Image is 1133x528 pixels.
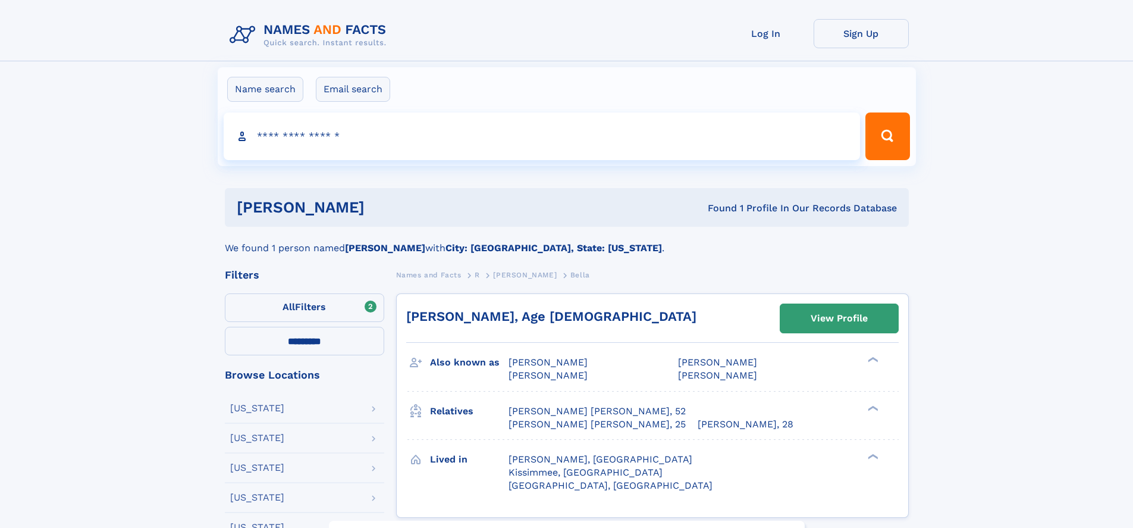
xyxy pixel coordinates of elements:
b: City: [GEOGRAPHIC_DATA], State: [US_STATE] [445,242,662,254]
a: Sign Up [814,19,909,48]
span: R [475,271,480,279]
div: [US_STATE] [230,404,284,413]
b: [PERSON_NAME] [345,242,425,254]
h1: [PERSON_NAME] [237,200,536,215]
span: [PERSON_NAME] [509,370,588,381]
div: Browse Locations [225,370,384,380]
span: [PERSON_NAME] [493,271,557,279]
div: ❯ [865,356,879,364]
span: [PERSON_NAME] [678,370,757,381]
a: Log In [718,19,814,48]
span: [PERSON_NAME], [GEOGRAPHIC_DATA] [509,454,692,465]
button: Search Button [865,113,909,160]
span: Bella [570,271,590,279]
a: R [475,267,480,282]
div: Found 1 Profile In Our Records Database [536,202,897,215]
a: [PERSON_NAME], 28 [698,418,793,431]
div: ❯ [865,404,879,412]
span: [PERSON_NAME] [678,357,757,368]
div: We found 1 person named with . [225,227,909,255]
div: [US_STATE] [230,493,284,502]
a: View Profile [780,304,898,333]
a: Names and Facts [396,267,462,282]
h3: Also known as [430,352,509,373]
div: [US_STATE] [230,433,284,443]
a: [PERSON_NAME] [493,267,557,282]
div: View Profile [811,305,868,332]
span: All [283,301,295,313]
div: ❯ [865,452,879,460]
img: Logo Names and Facts [225,19,396,51]
div: Filters [225,270,384,280]
div: [US_STATE] [230,463,284,473]
a: [PERSON_NAME] [PERSON_NAME], 25 [509,418,686,431]
a: [PERSON_NAME], Age [DEMOGRAPHIC_DATA] [406,309,696,324]
input: search input [224,113,861,160]
h3: Lived in [430,449,509,470]
h3: Relatives [430,401,509,421]
span: [PERSON_NAME] [509,357,588,368]
span: Kissimmee, [GEOGRAPHIC_DATA] [509,467,663,478]
label: Filters [225,293,384,322]
a: [PERSON_NAME] [PERSON_NAME], 52 [509,405,686,418]
span: [GEOGRAPHIC_DATA], [GEOGRAPHIC_DATA] [509,480,713,491]
label: Name search [227,77,303,102]
label: Email search [316,77,390,102]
